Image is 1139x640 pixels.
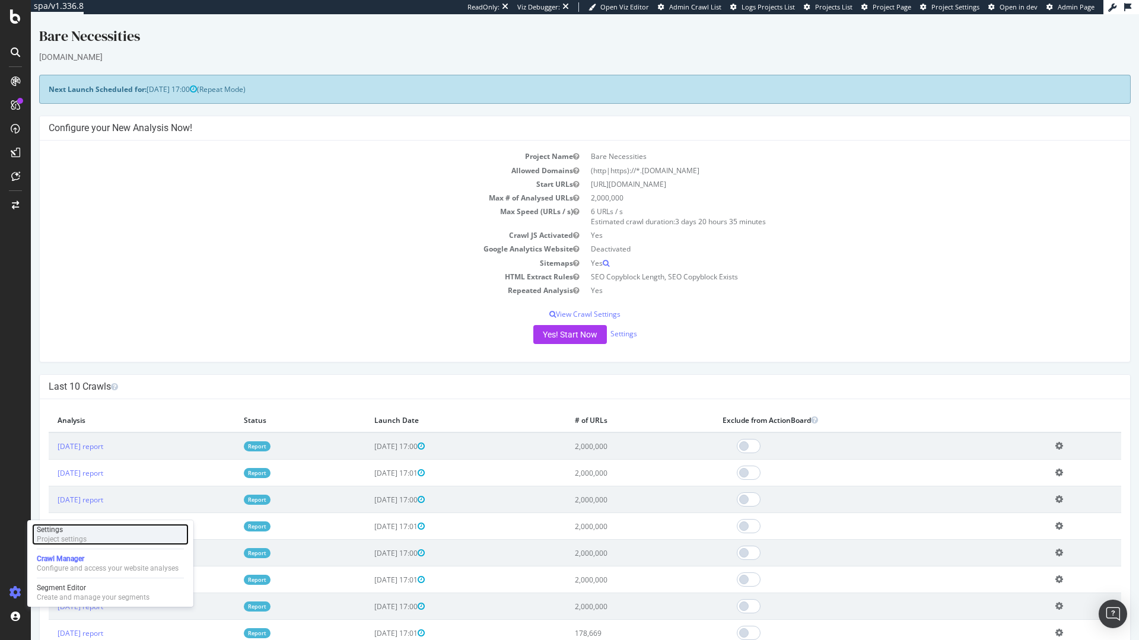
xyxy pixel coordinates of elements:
td: Allowed Domains [18,149,554,163]
h4: Configure your New Analysis Now! [18,108,1090,120]
span: Admin Page [1058,2,1095,11]
a: Open in dev [988,2,1038,12]
span: [DATE] 17:00 [116,70,166,80]
td: 2,000,000 [535,579,683,606]
td: Project Name [18,135,554,149]
div: Crawl Manager [37,554,179,563]
th: Analysis [18,394,204,418]
a: Report [213,507,240,517]
span: Projects List [815,2,852,11]
span: [DATE] 17:01 [343,454,394,464]
div: Bare Necessities [8,12,1100,37]
th: Status [204,394,335,418]
td: 2,000,000 [535,418,683,445]
div: Viz Debugger: [517,2,560,12]
th: Launch Date [335,394,535,418]
td: 6 URLs / s Estimated crawl duration: [554,190,1090,214]
a: Admin Crawl List [658,2,721,12]
td: SEO Copyblock Length, SEO Copyblock Exists [554,256,1090,269]
td: Bare Necessities [554,135,1090,149]
div: [DOMAIN_NAME] [8,37,1100,49]
th: # of URLs [535,394,683,418]
td: Crawl JS Activated [18,214,554,228]
h4: Last 10 Crawls [18,367,1090,378]
span: [DATE] 17:00 [343,534,394,544]
td: Start URLs [18,163,554,177]
td: (http|https)://*.[DOMAIN_NAME] [554,149,1090,163]
span: Project Settings [931,2,979,11]
span: Project Page [873,2,911,11]
span: [DATE] 17:01 [343,561,394,571]
a: [DATE] report [27,534,72,544]
div: Configure and access your website analyses [37,563,179,573]
td: Google Analytics Website [18,228,554,241]
td: Repeated Analysis [18,269,554,283]
button: Yes! Start Now [502,311,576,330]
div: Open Intercom Messenger [1099,600,1127,628]
td: HTML Extract Rules [18,256,554,269]
td: 2,000,000 [535,499,683,526]
span: [DATE] 17:00 [343,587,394,597]
a: [DATE] report [27,561,72,571]
div: Project settings [37,534,87,544]
td: 2,000,000 [535,526,683,552]
a: [DATE] report [27,614,72,624]
a: Segment EditorCreate and manage your segments [32,582,189,603]
div: Create and manage your segments [37,593,149,602]
a: Project Page [861,2,911,12]
strong: Next Launch Scheduled for: [18,70,116,80]
td: 2,000,000 [554,177,1090,190]
td: Max Speed (URLs / s) [18,190,554,214]
a: Projects List [804,2,852,12]
a: Report [213,454,240,464]
span: [DATE] 17:01 [343,614,394,624]
a: [DATE] report [27,587,72,597]
a: Report [213,534,240,544]
span: 3 days 20 hours 35 minutes [644,202,735,212]
th: Exclude from ActionBoard [683,394,1016,418]
a: [DATE] report [27,507,72,517]
td: Max # of Analysed URLs [18,177,554,190]
div: (Repeat Mode) [8,61,1100,90]
span: Open in dev [1000,2,1038,11]
a: SettingsProject settings [32,524,189,545]
a: Report [213,587,240,597]
td: [URL][DOMAIN_NAME] [554,163,1090,177]
div: ReadOnly: [467,2,499,12]
span: [DATE] 17:01 [343,507,394,517]
a: Project Settings [920,2,979,12]
a: Logs Projects List [730,2,795,12]
td: 2,000,000 [535,552,683,579]
td: Sitemaps [18,242,554,256]
span: Open Viz Editor [600,2,649,11]
a: Report [213,561,240,571]
a: Settings [580,314,606,324]
a: [DATE] report [27,480,72,491]
span: Logs Projects List [742,2,795,11]
div: Settings [37,525,87,534]
td: 2,000,000 [535,445,683,472]
a: Open Viz Editor [588,2,649,12]
a: Report [213,614,240,624]
td: Deactivated [554,228,1090,241]
td: Yes [554,242,1090,256]
a: Report [213,427,240,437]
a: Report [213,480,240,491]
span: [DATE] 17:00 [343,480,394,491]
td: 178,669 [535,606,683,632]
p: View Crawl Settings [18,295,1090,305]
div: Segment Editor [37,583,149,593]
td: 2,000,000 [535,472,683,499]
span: [DATE] 17:00 [343,427,394,437]
span: Admin Crawl List [669,2,721,11]
a: Admin Page [1046,2,1095,12]
a: Crawl ManagerConfigure and access your website analyses [32,553,189,574]
td: Yes [554,214,1090,228]
a: [DATE] report [27,454,72,464]
a: [DATE] report [27,427,72,437]
td: Yes [554,269,1090,283]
